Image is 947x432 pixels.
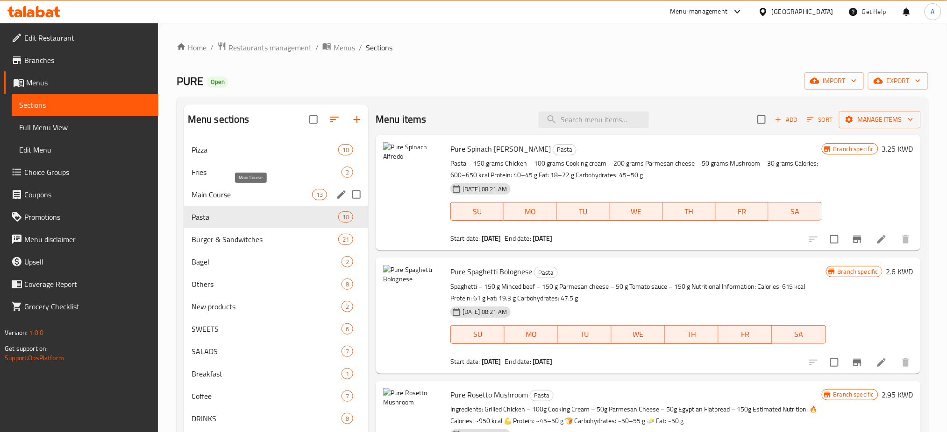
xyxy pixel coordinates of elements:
span: Fries [192,167,342,178]
div: Coffee7 [184,385,368,407]
div: Menu-management [670,6,728,17]
span: 2 [342,258,353,266]
div: items [338,144,353,155]
span: Coverage Report [24,279,151,290]
b: [DATE] [482,232,501,244]
div: DRINKS [192,413,342,424]
span: SU [455,327,501,341]
div: SWEETS [192,323,342,334]
span: Pure Rosetto Mushroom [450,388,528,402]
span: MO [507,205,553,218]
span: import [812,75,857,87]
a: Menus [4,71,158,94]
span: TH [667,205,712,218]
a: Upsell [4,251,158,273]
div: New products [192,301,342,312]
a: Sections [12,94,158,116]
input: search [539,111,649,128]
span: [DATE] 08:21 AM [459,185,511,194]
a: Grocery Checklist [4,295,158,318]
a: Coverage Report [4,273,158,295]
h2: Menu items [376,112,427,126]
span: Branches [24,55,151,66]
span: Pasta [192,211,338,223]
nav: breadcrumb [177,42,928,54]
span: Pizza [192,144,338,155]
div: items [342,279,353,290]
a: Edit Restaurant [4,27,158,49]
div: New products2 [184,295,368,318]
span: Sort sections [323,108,346,131]
button: Branch-specific-item [846,351,869,374]
span: TH [669,327,715,341]
span: PURE [177,70,203,91]
span: Grocery Checklist [24,301,151,312]
div: items [342,256,353,267]
button: SU [450,202,504,221]
span: Others [192,279,342,290]
button: export [868,72,928,90]
button: FR [716,202,769,221]
span: Promotions [24,211,151,223]
img: Pure Spaghetti Bolognese [383,265,443,325]
span: Coupons [24,189,151,200]
span: Full Menu View [19,122,151,133]
button: Sort [805,112,835,127]
a: Promotions [4,206,158,228]
button: TH [665,325,719,344]
li: / [359,42,362,53]
span: SA [776,327,822,341]
div: Fries2 [184,161,368,183]
div: Burger & Sandwitches21 [184,228,368,251]
span: 13 [313,190,327,199]
span: FR [722,327,769,341]
span: Pasta [553,144,576,155]
span: Pure Spaghetti Bolognese [450,265,532,279]
span: Select all sections [304,110,323,129]
div: Pasta [530,390,554,401]
span: 2 [342,302,353,311]
div: Bagel2 [184,251,368,273]
span: Menu disclaimer [24,234,151,245]
span: Edit Menu [19,144,151,155]
button: Add [771,112,801,127]
a: Coupons [4,183,158,206]
button: delete [895,228,917,251]
div: items [338,234,353,245]
h6: 3.25 KWD [882,142,913,155]
span: A [931,7,935,17]
a: Menu disclaimer [4,228,158,251]
span: 1.0.0 [29,327,43,339]
b: [DATE] [533,355,552,368]
button: SA [769,202,821,221]
span: 21 [339,235,353,244]
div: SALADS [192,346,342,357]
span: 10 [339,146,353,154]
span: 1 [342,369,353,378]
div: Pasta [553,144,577,155]
b: [DATE] [533,232,552,244]
span: Manage items [847,114,913,125]
span: Add item [771,112,801,127]
span: Start date: [450,355,480,368]
a: Support.OpsPlatform [5,352,64,364]
h6: 2.6 KWD [886,265,913,278]
span: Choice Groups [24,167,151,178]
button: TU [558,325,612,344]
span: Menus [26,77,151,88]
button: MO [505,325,558,344]
span: 8 [342,280,353,289]
p: Pasta – 150 grams Chicken – 100 grams Cooking cream – 200 grams Parmesan cheese – 50 grams Mushro... [450,158,822,181]
span: Get support on: [5,342,48,355]
div: items [312,189,327,200]
a: Restaurants management [217,42,312,54]
div: [GEOGRAPHIC_DATA] [772,7,833,17]
button: delete [895,351,917,374]
span: Burger & Sandwitches [192,234,338,245]
span: Coffee [192,390,342,402]
span: 6 [342,325,353,334]
span: FR [719,205,765,218]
